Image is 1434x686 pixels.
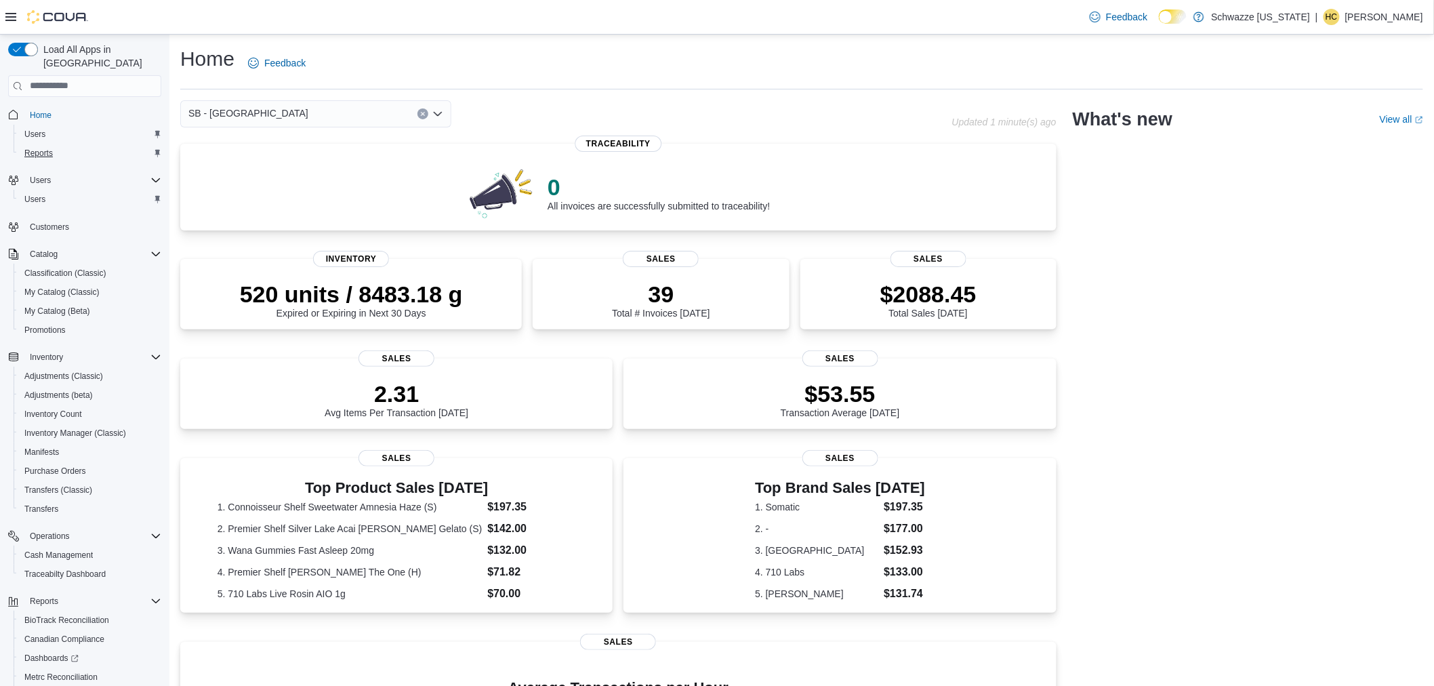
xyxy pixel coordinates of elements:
[14,611,167,630] button: BioTrack Reconciliation
[19,284,161,300] span: My Catalog (Classic)
[781,380,900,407] p: $53.55
[890,251,966,267] span: Sales
[580,634,656,650] span: Sales
[19,368,108,384] a: Adjustments (Classic)
[487,586,575,602] dd: $70.00
[880,281,977,308] p: $2088.45
[19,368,161,384] span: Adjustments (Classic)
[14,190,167,209] button: Users
[24,371,103,382] span: Adjustments (Classic)
[19,547,161,563] span: Cash Management
[14,462,167,481] button: Purchase Orders
[19,501,64,517] a: Transfers
[24,268,106,279] span: Classification (Classic)
[14,367,167,386] button: Adjustments (Classic)
[14,125,167,144] button: Users
[24,287,100,298] span: My Catalog (Classic)
[24,409,82,420] span: Inventory Count
[19,265,161,281] span: Classification (Classic)
[19,669,103,685] a: Metrc Reconciliation
[755,544,878,557] dt: 3. [GEOGRAPHIC_DATA]
[19,191,161,207] span: Users
[38,43,161,70] span: Load All Apps in [GEOGRAPHIC_DATA]
[1106,10,1147,24] span: Feedback
[218,500,483,514] dt: 1. Connoisseur Shelf Sweetwater Amnesia Haze (S)
[30,352,63,363] span: Inventory
[19,406,161,422] span: Inventory Count
[24,349,68,365] button: Inventory
[218,544,483,557] dt: 3. Wana Gummies Fast Asleep 20mg
[24,528,75,544] button: Operations
[24,528,161,544] span: Operations
[14,630,167,649] button: Canadian Compliance
[755,522,878,536] dt: 2. -
[24,634,104,645] span: Canadian Compliance
[14,144,167,163] button: Reports
[30,531,70,542] span: Operations
[24,593,64,609] button: Reports
[24,218,161,235] span: Customers
[24,447,59,458] span: Manifests
[487,564,575,580] dd: $71.82
[487,542,575,559] dd: $132.00
[24,107,57,123] a: Home
[218,480,576,496] h3: Top Product Sales [DATE]
[19,612,115,628] a: BioTrack Reconciliation
[24,349,161,365] span: Inventory
[19,566,161,582] span: Traceabilty Dashboard
[27,10,88,24] img: Cova
[14,405,167,424] button: Inventory Count
[1084,3,1153,31] a: Feedback
[19,387,98,403] a: Adjustments (beta)
[3,171,167,190] button: Users
[24,593,161,609] span: Reports
[30,175,51,186] span: Users
[24,466,86,477] span: Purchase Orders
[180,45,234,73] h1: Home
[3,217,167,237] button: Customers
[14,386,167,405] button: Adjustments (beta)
[884,564,925,580] dd: $133.00
[3,245,167,264] button: Catalog
[755,480,925,496] h3: Top Brand Sales [DATE]
[24,106,161,123] span: Home
[1415,116,1423,124] svg: External link
[19,444,161,460] span: Manifests
[19,482,98,498] a: Transfers (Classic)
[24,172,56,188] button: Users
[755,565,878,579] dt: 4. 710 Labs
[264,56,306,70] span: Feedback
[30,249,58,260] span: Catalog
[19,145,161,161] span: Reports
[24,246,63,262] button: Catalog
[24,485,92,496] span: Transfers (Classic)
[3,105,167,125] button: Home
[575,136,661,152] span: Traceability
[417,108,428,119] button: Clear input
[1159,9,1187,24] input: Dark Mode
[952,117,1057,127] p: Updated 1 minute(s) ago
[1315,9,1318,25] p: |
[24,194,45,205] span: Users
[612,281,710,308] p: 39
[884,542,925,559] dd: $152.93
[19,406,87,422] a: Inventory Count
[24,172,161,188] span: Users
[884,499,925,515] dd: $197.35
[880,281,977,319] div: Total Sales [DATE]
[3,592,167,611] button: Reports
[19,631,161,647] span: Canadian Compliance
[325,380,468,407] p: 2.31
[24,219,75,235] a: Customers
[218,522,483,536] dt: 2. Premier Shelf Silver Lake Acai [PERSON_NAME] Gelato (S)
[755,500,878,514] dt: 1. Somatic
[24,569,106,580] span: Traceabilty Dashboard
[548,174,770,201] p: 0
[432,108,443,119] button: Open list of options
[19,650,161,666] span: Dashboards
[802,450,878,466] span: Sales
[313,251,389,267] span: Inventory
[802,350,878,367] span: Sales
[19,425,161,441] span: Inventory Manager (Classic)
